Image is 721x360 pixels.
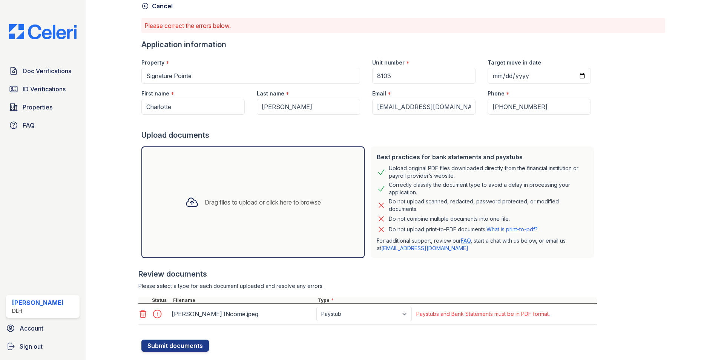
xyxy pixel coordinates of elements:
[144,21,662,30] p: Please correct the errors below.
[389,214,510,223] div: Do not combine multiple documents into one file.
[141,340,209,352] button: Submit documents
[150,297,172,303] div: Status
[141,90,169,97] label: First name
[488,59,541,66] label: Target move in date
[141,39,597,50] div: Application information
[486,226,538,232] a: What is print-to-pdf?
[23,85,66,94] span: ID Verifications
[141,59,164,66] label: Property
[6,82,80,97] a: ID Verifications
[389,198,588,213] div: Do not upload scanned, redacted, password protected, or modified documents.
[488,90,505,97] label: Phone
[6,100,80,115] a: Properties
[377,237,588,252] p: For additional support, review our , start a chat with us below, or email us at
[23,103,52,112] span: Properties
[372,90,386,97] label: Email
[172,308,313,320] div: [PERSON_NAME] INcome.jpeg
[372,59,405,66] label: Unit number
[6,63,80,78] a: Doc Verifications
[172,297,316,303] div: Filename
[12,307,64,315] div: DLH
[461,237,471,244] a: FAQ
[138,269,597,279] div: Review documents
[3,339,83,354] a: Sign out
[389,226,538,233] p: Do not upload print-to-PDF documents.
[141,130,597,140] div: Upload documents
[316,297,597,303] div: Type
[377,152,588,162] div: Best practices for bank statements and paystubs
[3,321,83,336] a: Account
[381,245,468,251] a: [EMAIL_ADDRESS][DOMAIN_NAME]
[389,165,588,180] div: Upload original PDF files downloaded directly from the financial institution or payroll provider’...
[6,118,80,133] a: FAQ
[257,90,284,97] label: Last name
[205,198,321,207] div: Drag files to upload or click here to browse
[389,181,588,196] div: Correctly classify the document type to avoid a delay in processing your application.
[3,24,83,39] img: CE_Logo_Blue-a8612792a0a2168367f1c8372b55b34899dd931a85d93a1a3d3e32e68fde9ad4.png
[416,310,550,318] div: Paystubs and Bank Statements must be in PDF format.
[141,2,173,11] a: Cancel
[23,66,71,75] span: Doc Verifications
[23,121,35,130] span: FAQ
[20,324,43,333] span: Account
[20,342,43,351] span: Sign out
[138,282,597,290] div: Please select a type for each document uploaded and resolve any errors.
[12,298,64,307] div: [PERSON_NAME]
